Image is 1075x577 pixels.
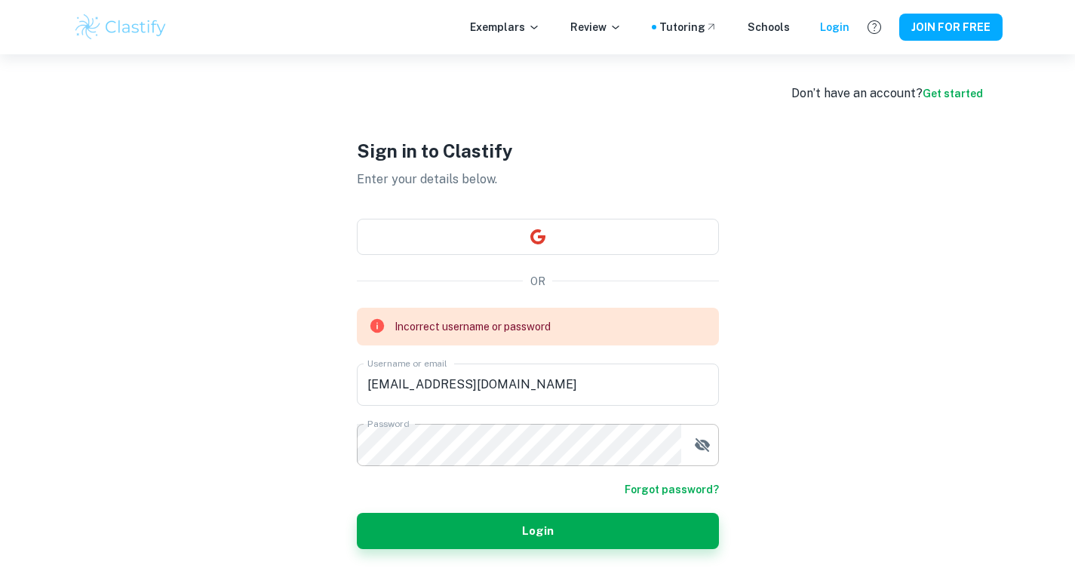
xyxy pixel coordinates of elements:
p: Review [570,19,622,35]
a: Login [820,19,849,35]
div: Incorrect username or password [395,312,551,341]
button: JOIN FOR FREE [899,14,1003,41]
a: Forgot password? [625,481,719,498]
h1: Sign in to Clastify [357,137,719,164]
button: Login [357,513,719,549]
a: Schools [748,19,790,35]
p: OR [530,273,545,290]
label: Username or email [367,357,447,370]
a: Get started [923,87,983,100]
button: Help and Feedback [862,14,887,40]
label: Password [367,417,409,430]
p: Enter your details below. [357,170,719,189]
p: Exemplars [470,19,540,35]
img: Clastify logo [73,12,169,42]
div: Don’t have an account? [791,84,983,103]
a: Tutoring [659,19,717,35]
